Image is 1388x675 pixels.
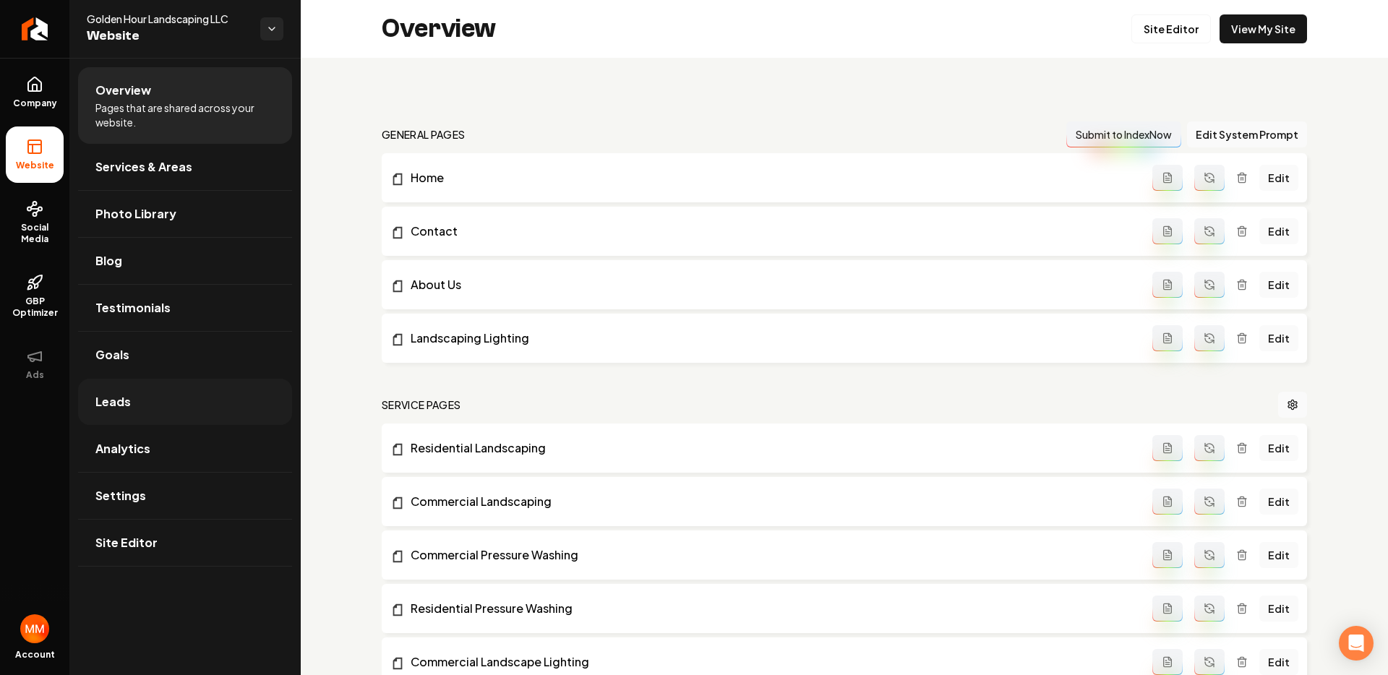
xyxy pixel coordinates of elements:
a: Site Editor [78,520,292,566]
span: Pages that are shared across your website. [95,100,275,129]
a: Leads [78,379,292,425]
button: Edit System Prompt [1187,121,1307,147]
h2: Overview [382,14,496,43]
span: Leads [95,393,131,410]
a: Site Editor [1131,14,1211,43]
a: Commercial Landscaping [390,493,1152,510]
a: Home [390,169,1152,186]
h2: general pages [382,127,466,142]
a: GBP Optimizer [6,262,64,330]
span: Website [10,160,60,171]
span: Ads [20,369,50,381]
a: Testimonials [78,285,292,331]
button: Add admin page prompt [1152,649,1183,675]
span: Website [87,26,249,46]
button: Add admin page prompt [1152,325,1183,351]
a: Edit [1259,435,1298,461]
span: Social Media [6,222,64,245]
a: Residential Landscaping [390,439,1152,457]
span: Account [15,649,55,661]
span: Site Editor [95,534,158,551]
span: Testimonials [95,299,171,317]
button: Add admin page prompt [1152,165,1183,191]
button: Add admin page prompt [1152,596,1183,622]
span: Analytics [95,440,150,457]
span: GBP Optimizer [6,296,64,319]
img: Matthew Meyer [20,614,49,643]
a: Edit [1259,489,1298,515]
a: Goals [78,332,292,378]
a: Commercial Landscape Lighting [390,653,1152,671]
a: Edit [1259,596,1298,622]
button: Add admin page prompt [1152,218,1183,244]
button: Add admin page prompt [1152,435,1183,461]
span: Golden Hour Landscaping LLC [87,12,249,26]
h2: Service Pages [382,397,461,412]
a: Social Media [6,189,64,257]
span: Company [7,98,63,109]
button: Add admin page prompt [1152,272,1183,298]
button: Add admin page prompt [1152,542,1183,568]
a: Contact [390,223,1152,240]
a: Edit [1259,325,1298,351]
a: Edit [1259,542,1298,568]
a: View My Site [1220,14,1307,43]
span: Services & Areas [95,158,192,176]
button: Submit to IndexNow [1066,121,1181,147]
a: Company [6,64,64,121]
span: Settings [95,487,146,504]
a: Settings [78,473,292,519]
a: About Us [390,276,1152,293]
a: Edit [1259,165,1298,191]
span: Goals [95,346,129,364]
a: Blog [78,238,292,284]
a: Landscaping Lighting [390,330,1152,347]
button: Open user button [20,614,49,643]
span: Blog [95,252,122,270]
a: Commercial Pressure Washing [390,546,1152,564]
a: Edit [1259,649,1298,675]
a: Photo Library [78,191,292,237]
a: Residential Pressure Washing [390,600,1152,617]
div: Open Intercom Messenger [1339,626,1374,661]
button: Add admin page prompt [1152,489,1183,515]
a: Services & Areas [78,144,292,190]
a: Edit [1259,218,1298,244]
img: Rebolt Logo [22,17,48,40]
button: Ads [6,336,64,392]
span: Overview [95,82,151,99]
a: Analytics [78,426,292,472]
a: Edit [1259,272,1298,298]
span: Photo Library [95,205,176,223]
